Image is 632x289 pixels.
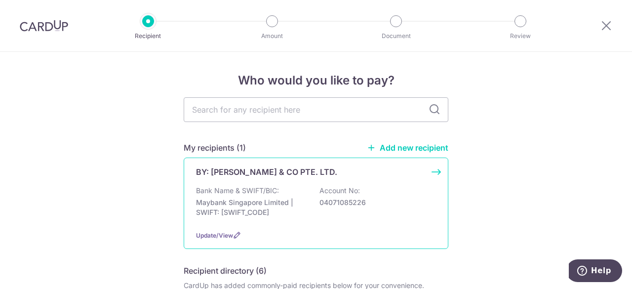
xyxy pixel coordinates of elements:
h4: Who would you like to pay? [184,72,448,89]
input: Search for any recipient here [184,97,448,122]
p: Review [484,31,557,41]
h5: Recipient directory (6) [184,265,267,277]
p: Bank Name & SWIFT/BIC: [196,186,279,196]
p: Amount [236,31,309,41]
h5: My recipients (1) [184,142,246,154]
a: Update/View [196,232,233,239]
p: Recipient [112,31,185,41]
p: BY: [PERSON_NAME] & CO PTE. LTD. [196,166,337,178]
iframe: Opens a widget where you can find more information [569,259,622,284]
p: 04071085226 [319,198,430,207]
img: CardUp [20,20,68,32]
p: Document [359,31,433,41]
a: Add new recipient [367,143,448,153]
p: Account No: [319,186,360,196]
p: Maybank Singapore Limited | SWIFT: [SWIFT_CODE] [196,198,307,217]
